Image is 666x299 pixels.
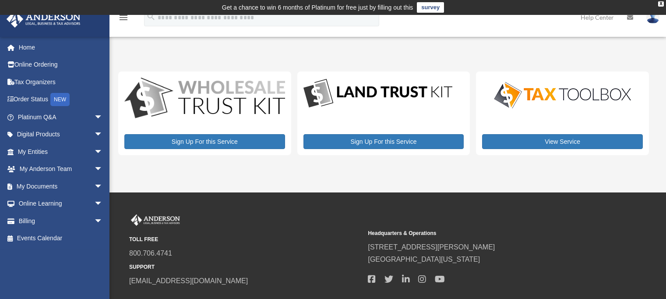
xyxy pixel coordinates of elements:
div: Get a chance to win 6 months of Platinum for free just by filling out this [222,2,413,13]
a: Home [6,39,116,56]
a: Order StatusNEW [6,91,116,109]
a: Tax Organizers [6,73,116,91]
i: search [146,12,156,21]
div: close [658,1,664,7]
span: arrow_drop_down [94,126,112,144]
span: arrow_drop_down [94,160,112,178]
a: Digital Productsarrow_drop_down [6,126,112,143]
a: [STREET_ADDRESS][PERSON_NAME] [368,243,495,251]
a: [EMAIL_ADDRESS][DOMAIN_NAME] [129,277,248,285]
a: Online Learningarrow_drop_down [6,195,116,213]
img: WS-Trust-Kit-lgo-1.jpg [124,78,285,120]
img: LandTrust_lgo-1.jpg [303,78,452,110]
small: SUPPORT [129,263,362,272]
span: arrow_drop_down [94,178,112,196]
a: menu [118,15,129,23]
a: Sign Up For this Service [303,134,464,149]
a: survey [417,2,444,13]
a: [GEOGRAPHIC_DATA][US_STATE] [368,256,480,263]
small: Headquarters & Operations [368,229,600,238]
a: Online Ordering [6,56,116,74]
a: My Documentsarrow_drop_down [6,178,116,195]
img: Anderson Advisors Platinum Portal [129,214,182,226]
a: 800.706.4741 [129,249,172,257]
div: NEW [50,93,70,106]
img: User Pic [646,11,659,24]
a: My Entitiesarrow_drop_down [6,143,116,160]
a: My Anderson Teamarrow_drop_down [6,160,116,178]
a: Events Calendar [6,230,116,247]
span: arrow_drop_down [94,143,112,161]
a: Platinum Q&Aarrow_drop_down [6,108,116,126]
small: TOLL FREE [129,235,362,244]
img: Anderson Advisors Platinum Portal [4,11,83,28]
a: View Service [482,134,643,149]
span: arrow_drop_down [94,195,112,213]
a: Billingarrow_drop_down [6,212,116,230]
i: menu [118,12,129,23]
span: arrow_drop_down [94,108,112,126]
a: Sign Up For this Service [124,134,285,149]
span: arrow_drop_down [94,212,112,230]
